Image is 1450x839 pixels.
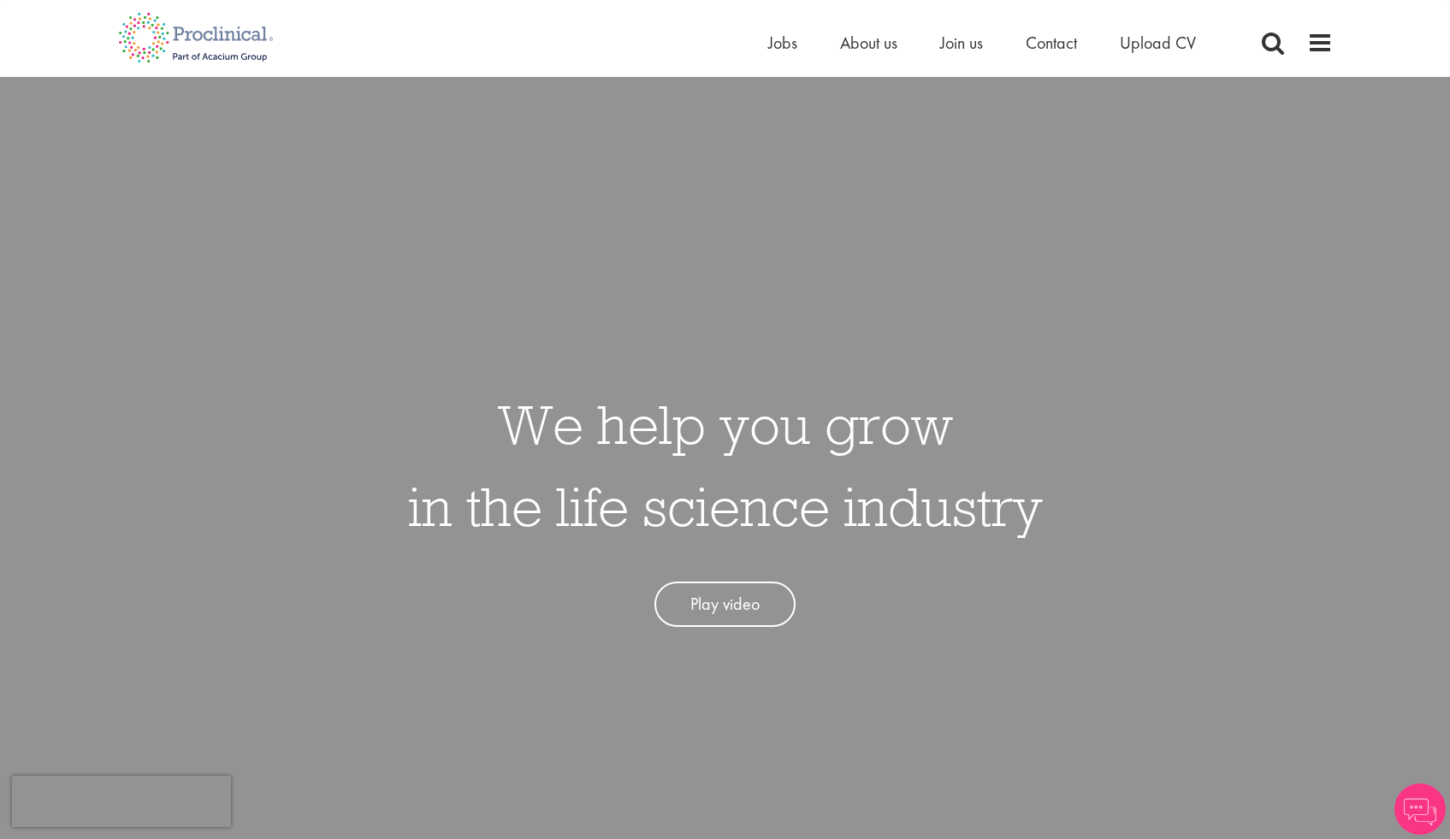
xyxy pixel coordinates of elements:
[1026,32,1077,54] a: Contact
[940,32,983,54] a: Join us
[840,32,897,54] a: About us
[654,582,796,627] a: Play video
[408,383,1043,547] h1: We help you grow in the life science industry
[768,32,797,54] a: Jobs
[1120,32,1196,54] a: Upload CV
[1394,783,1446,835] img: Chatbot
